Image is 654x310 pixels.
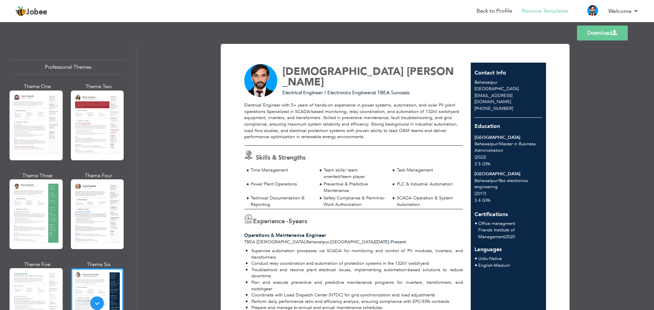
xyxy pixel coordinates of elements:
span: [PHONE_NUMBER] [474,105,513,112]
span: Operations & Maintenance Engineer [244,232,326,239]
span: Electrical Engineer / Electronics Engineer [282,89,372,96]
li: Conduct relay coordination and automation of protection systems in the 132kV switchyard. [246,260,463,267]
span: (2022) [474,154,486,160]
span: / [497,141,499,147]
li: Supervise automation processes via SCADA for monitoring and control of PV modules, inverters, and... [246,248,463,260]
div: Theme One [11,83,64,90]
div: Theme Three [11,172,64,179]
li: Native [478,256,502,262]
span: | [504,234,505,240]
span: Skills & Strengths [256,153,306,162]
span: Bahawalpur [474,79,497,85]
span: at TBEA Sunoasis [372,89,409,96]
li: Troubleshoot and resolve plant electrical issues, implementing automation-based solutions to redu... [246,267,463,279]
a: Resume Templates [522,7,568,15]
span: Office managment [478,221,515,227]
span: Bahawalpur Bsc electronics engineering [474,178,528,190]
li: Medium [478,262,510,269]
span: [EMAIL_ADDRESS][DOMAIN_NAME] [474,93,512,105]
div: Time Management [251,167,313,174]
span: - [305,239,306,245]
label: years [289,217,307,226]
div: Electrical Engineer with 5+ years of hands-on experience in power systems, automation, and solar ... [244,102,463,140]
span: Bahawalpur [306,239,329,245]
span: Certifications [474,206,508,218]
span: Experience - [253,217,289,226]
span: TBEA [DEMOGRAPHIC_DATA] [244,239,305,245]
span: 3.4 GPA [474,197,490,203]
div: Safety Compliance & Permit-to-Work Authorization [324,195,386,208]
a: Download [577,26,628,40]
span: Jobee [26,9,47,16]
span: - [488,256,489,262]
span: , [329,239,330,245]
div: Theme Six [72,261,125,268]
span: (2017) [474,191,486,197]
span: 5 [289,217,292,226]
div: Theme Two [72,83,125,90]
li: Coordinate with Load Dispatch Center (NTDC) for grid synchronization and load adjustments. [246,292,463,298]
div: Theme Five [11,261,64,268]
span: [GEOGRAPHIC_DATA] [330,239,374,245]
div: Professional Themes [11,60,125,75]
span: Bahawalpur Master in Business Administration [474,141,536,153]
li: Plan and execute preventive and predictive maintenance programs for inverters, transformers, and ... [246,279,463,292]
span: Languages [474,241,502,254]
a: Jobee [15,6,47,17]
p: Friends Institute of Management 2020 [478,227,542,241]
div: Power Plant Operations [251,181,313,187]
img: Profile Img [587,5,598,16]
div: Preventive & Predictive Maintenance [324,181,386,194]
div: Technical Documentation & Reporting [251,195,313,208]
li: Perform daily performance ratio and efficiency analysis, ensuring compliance with EPC/EPA contracts. [246,298,463,305]
span: [DEMOGRAPHIC_DATA] [282,64,404,79]
span: | [374,239,375,245]
span: [DATE] [375,239,391,245]
div: Task Management [397,167,459,174]
img: jobee.io [15,6,26,17]
span: Present [375,239,406,245]
span: Education [474,123,500,130]
span: / [497,178,499,184]
a: Back to Profile [477,7,512,15]
span: - [389,239,391,245]
span: - [493,262,494,268]
a: Welcome [608,7,639,15]
div: [GEOGRAPHIC_DATA] [474,171,542,177]
div: Team skills/ team oriented/team player. [324,167,386,180]
div: [GEOGRAPHIC_DATA] [474,134,542,141]
span: Urdu [478,256,488,262]
span: Contact Info [474,69,506,77]
div: SCADA Operation & System Automation [397,195,459,208]
div: PLC & Industrial Automation [397,181,459,187]
span: [PERSON_NAME] [282,64,454,89]
div: Theme Four [72,172,125,179]
img: No image [244,64,278,97]
span: English [478,262,493,268]
span: 3.5 GPA [474,161,490,167]
span: [GEOGRAPHIC_DATA] [474,86,519,92]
